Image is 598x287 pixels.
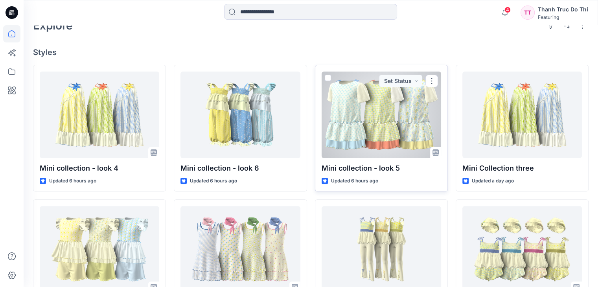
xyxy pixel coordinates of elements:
[190,177,237,185] p: Updated 6 hours ago
[33,19,73,32] h2: Explore
[472,177,514,185] p: Updated a day ago
[462,163,582,174] p: Mini Collection three
[322,72,441,158] a: Mini collection - look 5
[33,48,589,57] h4: Styles
[504,7,511,13] span: 4
[538,5,588,14] div: Thanh Truc Do Thi
[538,14,588,20] div: Featuring
[322,163,441,174] p: Mini collection - look 5
[462,72,582,158] a: Mini Collection three
[49,177,96,185] p: Updated 6 hours ago
[40,163,159,174] p: Mini collection - look 4
[180,72,300,158] a: Mini collection - look 6
[40,72,159,158] a: Mini collection - look 4
[180,163,300,174] p: Mini collection - look 6
[331,177,378,185] p: Updated 6 hours ago
[521,6,535,20] div: TT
